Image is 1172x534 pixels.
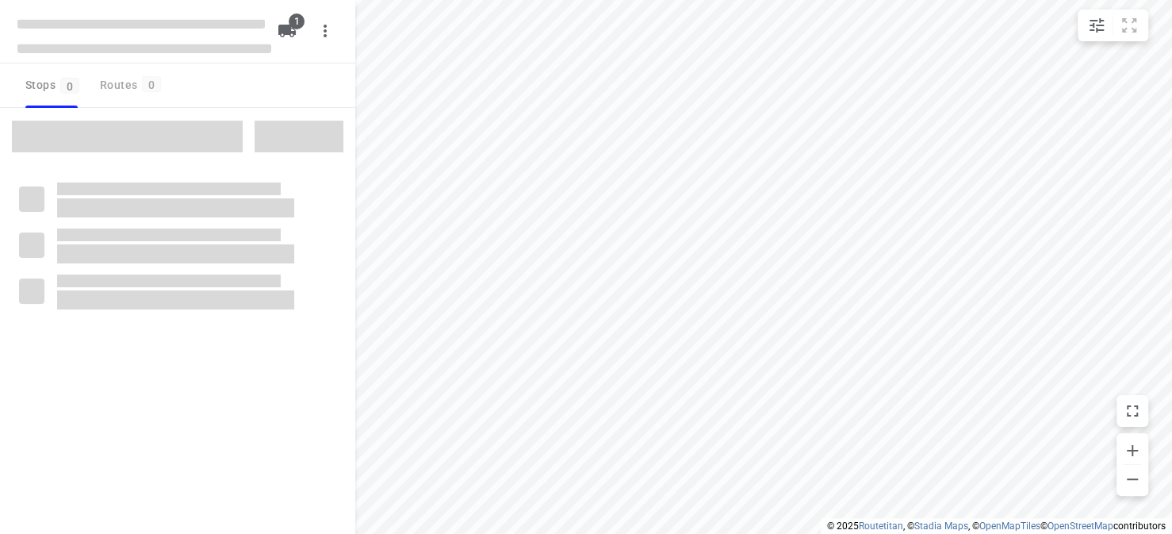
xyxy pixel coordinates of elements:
a: OpenMapTiles [979,521,1040,532]
a: Routetitan [859,521,903,532]
a: OpenStreetMap [1048,521,1113,532]
a: Stadia Maps [914,521,968,532]
div: small contained button group [1078,10,1148,41]
button: Map settings [1081,10,1113,41]
li: © 2025 , © , © © contributors [827,521,1166,532]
